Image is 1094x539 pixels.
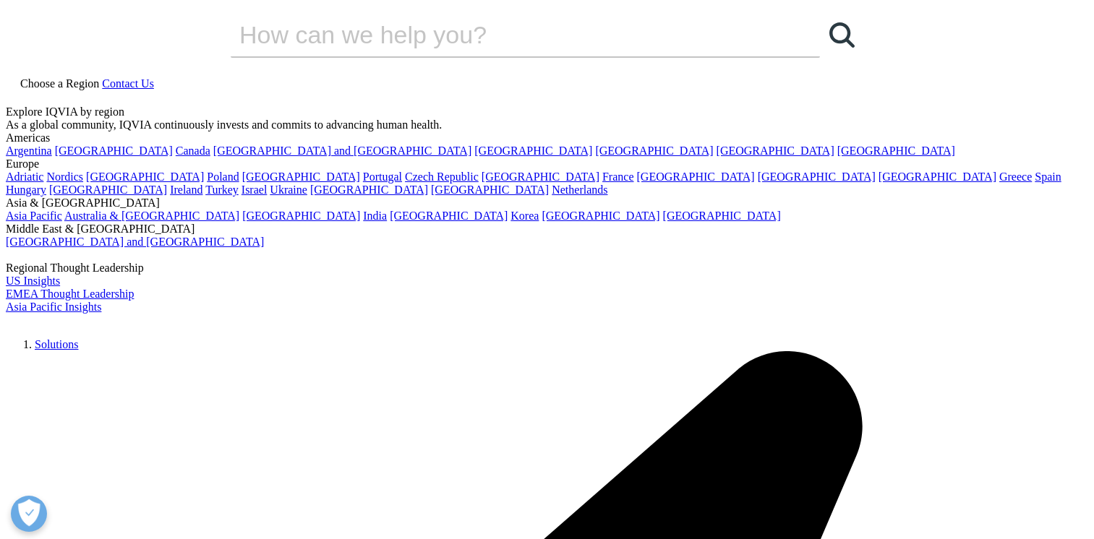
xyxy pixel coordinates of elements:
[6,105,1088,118] div: Explore IQVIA by region
[35,338,78,350] a: Solutions
[270,184,307,196] a: Ukraine
[231,13,779,56] input: Search
[6,301,101,313] a: Asia Pacific Insights
[552,184,607,196] a: Netherlands
[820,13,863,56] a: Search
[242,210,360,222] a: [GEOGRAPHIC_DATA]
[6,210,62,222] a: Asia Pacific
[602,171,634,183] a: France
[6,236,264,248] a: [GEOGRAPHIC_DATA] and [GEOGRAPHIC_DATA]
[6,184,46,196] a: Hungary
[6,145,52,157] a: Argentina
[6,118,1088,131] div: As a global community, IQVIA continuously invests and commits to advancing human health.
[1035,171,1061,183] a: Spain
[242,171,360,183] a: [GEOGRAPHIC_DATA]
[86,171,204,183] a: [GEOGRAPHIC_DATA]
[6,275,60,287] a: US Insights
[837,145,955,157] a: [GEOGRAPHIC_DATA]
[510,210,539,222] a: Korea
[6,158,1088,171] div: Europe
[999,171,1032,183] a: Greece
[6,288,134,300] a: EMEA Thought Leadership
[363,210,387,222] a: India
[64,210,239,222] a: Australia & [GEOGRAPHIC_DATA]
[829,22,855,48] svg: Search
[758,171,876,183] a: [GEOGRAPHIC_DATA]
[6,131,1088,145] div: Americas
[363,171,402,183] a: Portugal
[170,184,202,196] a: Ireland
[390,210,508,222] a: [GEOGRAPHIC_DATA]
[6,171,43,183] a: Adriatic
[213,145,471,157] a: [GEOGRAPHIC_DATA] and [GEOGRAPHIC_DATA]
[431,184,549,196] a: [GEOGRAPHIC_DATA]
[207,171,239,183] a: Poland
[542,210,659,222] a: [GEOGRAPHIC_DATA]
[205,184,239,196] a: Turkey
[55,145,173,157] a: [GEOGRAPHIC_DATA]
[879,171,996,183] a: [GEOGRAPHIC_DATA]
[637,171,755,183] a: [GEOGRAPHIC_DATA]
[6,262,1088,275] div: Regional Thought Leadership
[6,197,1088,210] div: Asia & [GEOGRAPHIC_DATA]
[405,171,479,183] a: Czech Republic
[310,184,428,196] a: [GEOGRAPHIC_DATA]
[595,145,713,157] a: [GEOGRAPHIC_DATA]
[474,145,592,157] a: [GEOGRAPHIC_DATA]
[717,145,834,157] a: [GEOGRAPHIC_DATA]
[49,184,167,196] a: [GEOGRAPHIC_DATA]
[6,223,1088,236] div: Middle East & [GEOGRAPHIC_DATA]
[482,171,599,183] a: [GEOGRAPHIC_DATA]
[46,171,83,183] a: Nordics
[663,210,781,222] a: [GEOGRAPHIC_DATA]
[176,145,210,157] a: Canada
[11,496,47,532] button: Açık Tercihler
[102,77,154,90] a: Contact Us
[242,184,268,196] a: Israel
[20,77,99,90] span: Choose a Region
